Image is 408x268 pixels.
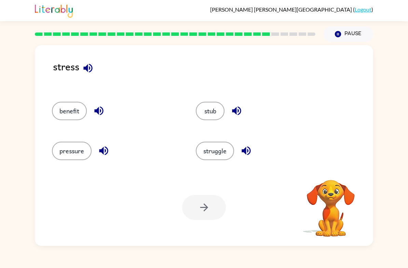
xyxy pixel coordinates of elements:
[52,142,92,160] button: pressure
[297,169,365,238] video: Your browser must support playing .mp4 files to use Literably. Please try using another browser.
[196,142,234,160] button: struggle
[52,102,87,120] button: benefit
[210,6,373,13] div: ( )
[324,26,373,42] button: Pause
[53,59,373,88] div: stress
[196,102,225,120] button: stub
[35,3,73,18] img: Literably
[210,6,353,13] span: [PERSON_NAME] [PERSON_NAME][GEOGRAPHIC_DATA]
[355,6,371,13] a: Logout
